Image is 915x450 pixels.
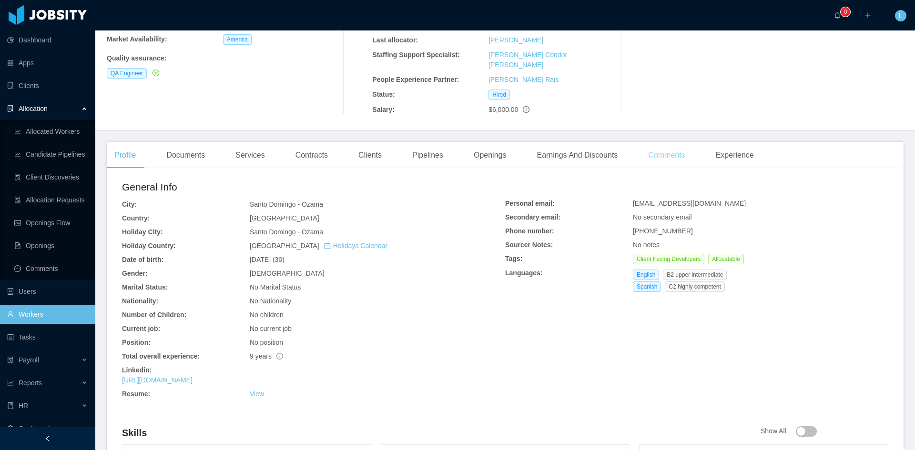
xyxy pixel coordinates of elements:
[228,142,272,169] div: Services
[529,142,625,169] div: Earnings And Discounts
[159,142,213,169] div: Documents
[505,200,555,207] b: Personal email:
[14,168,88,187] a: icon: file-searchClient Discoveries
[633,281,661,292] span: Spanish
[250,256,285,263] span: [DATE] (30)
[122,325,160,332] b: Current job:
[107,142,143,169] div: Profile
[250,339,283,346] span: No position
[665,281,724,292] span: C2 highly competent
[633,241,660,249] span: No notes
[19,105,48,112] span: Allocation
[834,12,841,19] i: icon: bell
[107,54,166,62] b: Quality assurance :
[488,90,510,100] span: Hired
[250,283,301,291] span: No Marital Status
[250,311,284,319] span: No children
[250,270,325,277] span: [DEMOGRAPHIC_DATA]
[663,270,727,280] span: B2 upper intermediate
[122,242,176,250] b: Holiday Country:
[372,106,395,113] b: Salary:
[107,68,147,79] span: QA Engineer
[122,339,151,346] b: Position:
[761,427,817,435] span: Show All
[488,106,518,113] span: $6,000.00
[14,213,88,232] a: icon: idcardOpenings Flow
[14,236,88,255] a: icon: file-textOpenings
[122,256,163,263] b: Date of birth:
[223,34,252,45] span: America
[633,254,704,264] span: Client Facing Developers
[122,311,186,319] b: Number of Children:
[7,76,88,95] a: icon: auditClients
[14,122,88,141] a: icon: line-chartAllocated Workers
[122,426,761,440] h4: Skills
[372,36,418,44] b: Last allocator:
[505,269,543,277] b: Languages:
[708,254,744,264] span: Allocatable
[276,353,283,360] span: info-circle
[488,76,559,83] a: [PERSON_NAME] Rais
[122,270,148,277] b: Gender:
[122,180,505,195] h2: General Info
[122,200,137,208] b: City:
[14,145,88,164] a: icon: line-chartCandidate Pipelines
[14,190,88,210] a: icon: file-doneAllocation Requests
[7,282,88,301] a: icon: robotUsers
[122,376,193,384] a: [URL][DOMAIN_NAME]
[19,425,58,432] span: Configuration
[7,30,88,50] a: icon: pie-chartDashboard
[7,53,88,72] a: icon: appstoreApps
[372,51,460,59] b: Staffing Support Specialist:
[250,228,323,236] span: Santo Domingo - Ozama
[633,200,746,207] span: [EMAIL_ADDRESS][DOMAIN_NAME]
[122,390,150,398] b: Resume:
[122,283,168,291] b: Marital Status:
[899,10,903,21] span: L
[351,142,389,169] div: Clients
[7,425,14,432] i: icon: setting
[505,255,522,262] b: Tags:
[122,366,152,374] b: Linkedin:
[122,352,200,360] b: Total overall experience:
[14,259,88,278] a: icon: messageComments
[488,36,543,44] a: [PERSON_NAME]
[324,242,331,249] i: icon: calendar
[122,228,163,236] b: Holiday City:
[250,297,291,305] span: No Nationality
[708,142,762,169] div: Experience
[633,227,693,235] span: [PHONE_NUMBER]
[505,241,553,249] b: Sourcer Notes:
[250,200,323,208] span: Santo Domingo - Ozama
[107,35,167,43] b: Market Availability:
[841,7,850,17] sup: 0
[864,12,871,19] i: icon: plus
[633,213,692,221] span: No secondary email
[372,90,395,98] b: Status:
[633,270,659,280] span: English
[7,105,14,112] i: icon: solution
[7,328,88,347] a: icon: profileTasks
[122,297,158,305] b: Nationality:
[640,142,692,169] div: Comments
[288,142,335,169] div: Contracts
[466,142,514,169] div: Openings
[19,402,28,410] span: HR
[19,379,42,387] span: Reports
[250,214,319,222] span: [GEOGRAPHIC_DATA]
[122,214,150,222] b: Country:
[372,76,459,83] b: People Experience Partner:
[250,390,264,398] a: View
[7,357,14,363] i: icon: file-protect
[250,352,283,360] span: 9 years
[7,402,14,409] i: icon: book
[523,106,529,113] span: info-circle
[151,69,159,77] a: icon: check-circle
[324,242,387,250] a: icon: calendarHolidays Calendar
[405,142,451,169] div: Pipelines
[7,305,88,324] a: icon: userWorkers
[505,227,554,235] b: Phone number:
[250,242,387,250] span: [GEOGRAPHIC_DATA]
[152,70,159,76] i: icon: check-circle
[250,325,292,332] span: No current job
